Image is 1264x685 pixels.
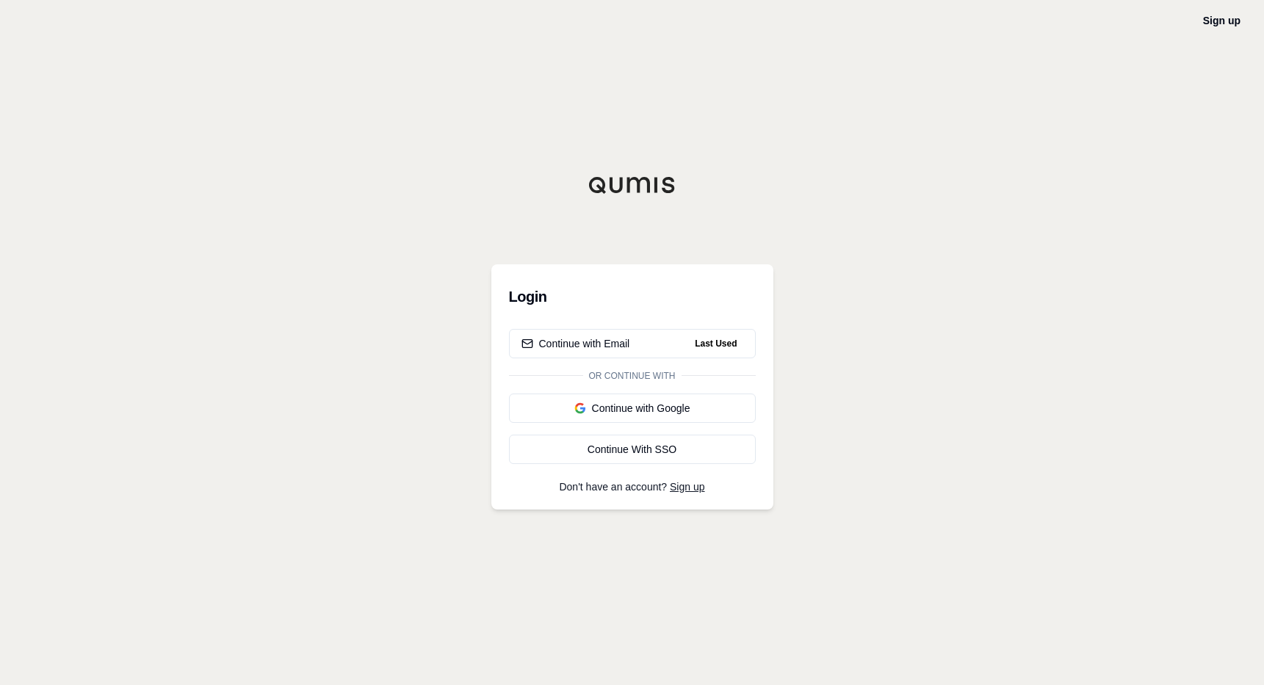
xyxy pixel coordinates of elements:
a: Sign up [670,481,704,493]
div: Continue With SSO [521,442,743,457]
span: Or continue with [583,370,682,382]
div: Continue with Email [521,336,630,351]
a: Continue With SSO [509,435,756,464]
img: Qumis [588,176,676,194]
h3: Login [509,282,756,311]
span: Last Used [689,335,743,352]
button: Continue with Google [509,394,756,423]
a: Sign up [1203,15,1240,26]
button: Continue with EmailLast Used [509,329,756,358]
div: Continue with Google [521,401,743,416]
p: Don't have an account? [509,482,756,492]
